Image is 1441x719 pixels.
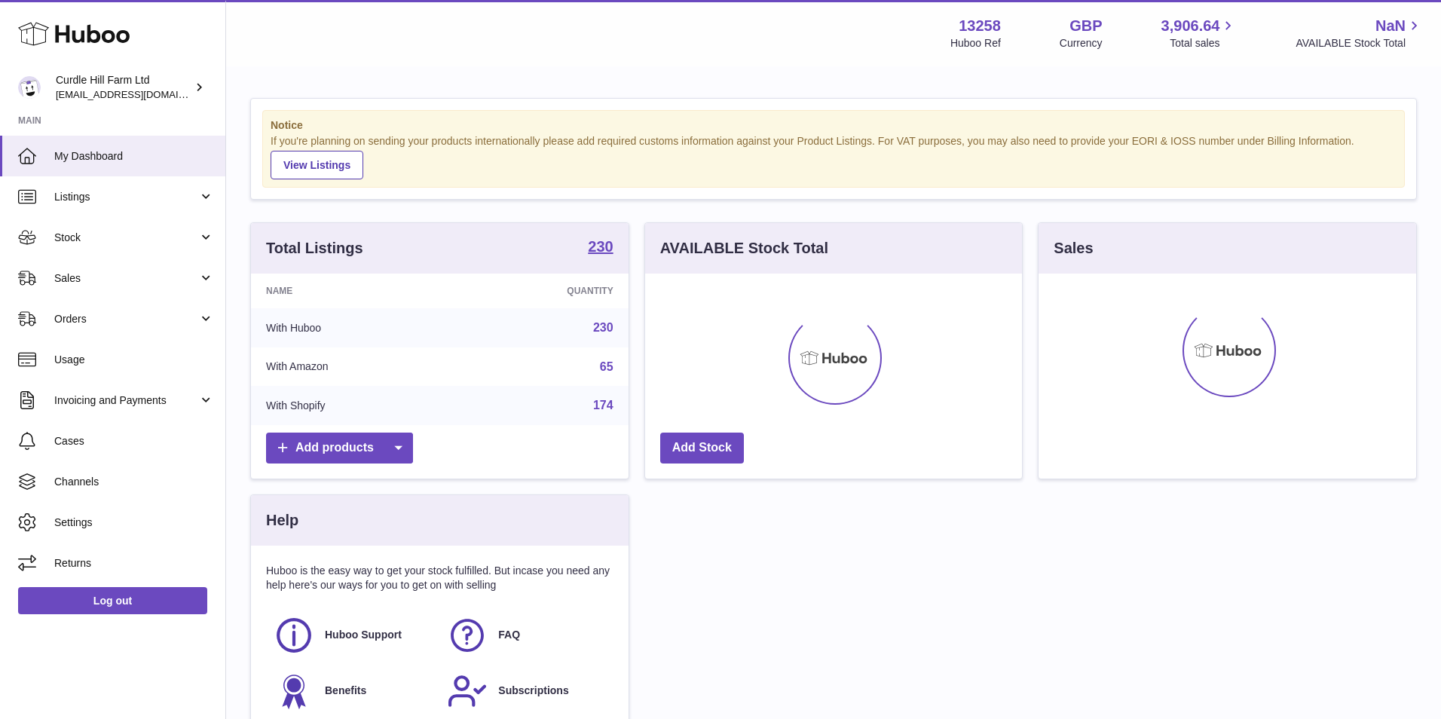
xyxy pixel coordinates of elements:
span: Listings [54,190,198,204]
span: Usage [54,353,214,367]
a: View Listings [271,151,363,179]
span: Total sales [1170,36,1237,50]
span: Returns [54,556,214,571]
span: NaN [1375,16,1406,36]
strong: Notice [271,118,1397,133]
a: Add products [266,433,413,464]
img: internalAdmin-13258@internal.huboo.com [18,76,41,99]
span: Settings [54,516,214,530]
span: Benefits [325,684,366,698]
strong: GBP [1069,16,1102,36]
td: With Shopify [251,386,457,425]
div: Curdle Hill Farm Ltd [56,73,191,102]
span: Cases [54,434,214,448]
span: [EMAIL_ADDRESS][DOMAIN_NAME] [56,88,222,100]
h3: Help [266,510,298,531]
a: 65 [600,360,613,373]
a: Huboo Support [274,615,432,656]
th: Quantity [457,274,629,308]
div: If you're planning on sending your products internationally please add required customs informati... [271,134,1397,179]
span: Invoicing and Payments [54,393,198,408]
span: Sales [54,271,198,286]
th: Name [251,274,457,308]
a: Log out [18,587,207,614]
h3: Total Listings [266,238,363,259]
div: Huboo Ref [950,36,1001,50]
span: Orders [54,312,198,326]
span: Stock [54,231,198,245]
span: Channels [54,475,214,489]
a: 230 [593,321,613,334]
h3: AVAILABLE Stock Total [660,238,828,259]
p: Huboo is the easy way to get your stock fulfilled. But incase you need any help here's our ways f... [266,564,613,592]
a: Subscriptions [447,671,605,711]
span: AVAILABLE Stock Total [1296,36,1423,50]
td: With Amazon [251,347,457,387]
td: With Huboo [251,308,457,347]
span: Subscriptions [498,684,568,698]
strong: 230 [588,239,613,254]
a: Add Stock [660,433,744,464]
a: 174 [593,399,613,412]
a: 3,906.64 Total sales [1161,16,1238,50]
h3: Sales [1054,238,1093,259]
a: NaN AVAILABLE Stock Total [1296,16,1423,50]
a: Benefits [274,671,432,711]
span: My Dashboard [54,149,214,164]
div: Currency [1060,36,1103,50]
a: 230 [588,239,613,257]
span: FAQ [498,628,520,642]
a: FAQ [447,615,605,656]
span: 3,906.64 [1161,16,1220,36]
strong: 13258 [959,16,1001,36]
span: Huboo Support [325,628,402,642]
